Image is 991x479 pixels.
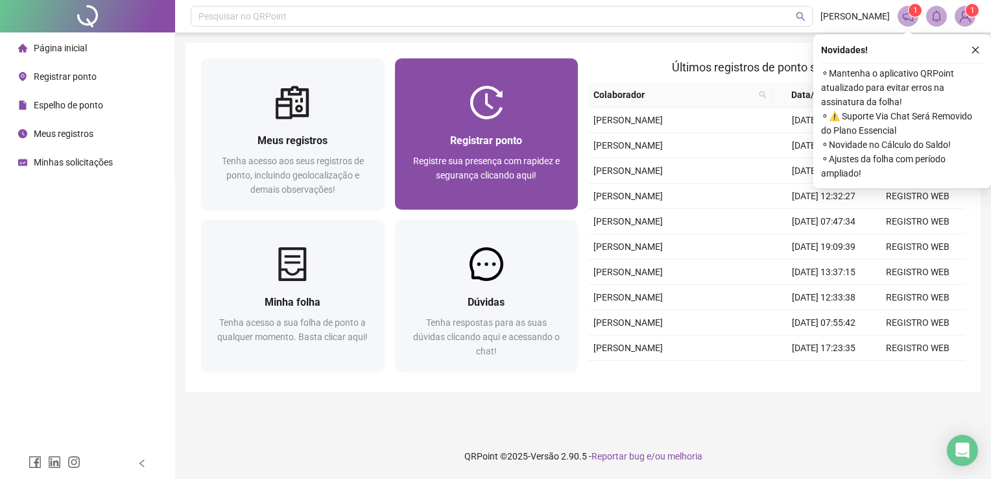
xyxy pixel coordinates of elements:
[871,209,965,234] td: REGISTRO WEB
[820,9,890,23] span: [PERSON_NAME]
[821,138,983,152] span: ⚬ Novidade no Cálculo do Saldo!
[531,451,559,461] span: Versão
[871,336,965,361] td: REGISTRO WEB
[593,317,663,328] span: [PERSON_NAME]
[413,156,560,180] span: Registre sua presença com rapidez e segurança clicando aqui!
[593,88,754,102] span: Colaborador
[395,220,579,371] a: DúvidasTenha respostas para as suas dúvidas clicando aqui e acessando o chat!
[34,100,103,110] span: Espelho de ponto
[413,317,560,356] span: Tenha respostas para as suas dúvidas clicando aqui e acessando o chat!
[777,209,871,234] td: [DATE] 07:47:34
[821,66,983,109] span: ⚬ Mantenha o aplicativo QRPoint atualizado para evitar erros na assinatura da folha!
[48,456,61,469] span: linkedin
[756,85,769,104] span: search
[672,60,881,74] span: Últimos registros de ponto sincronizados
[29,456,42,469] span: facebook
[777,88,848,102] span: Data/Hora
[955,6,975,26] img: 84078
[593,191,663,201] span: [PERSON_NAME]
[593,115,663,125] span: [PERSON_NAME]
[593,140,663,151] span: [PERSON_NAME]
[34,157,113,167] span: Minhas solicitações
[871,285,965,310] td: REGISTRO WEB
[777,336,871,361] td: [DATE] 17:23:35
[966,4,979,17] sup: Atualize o seu contato no menu Meus Dados
[34,43,87,53] span: Página inicial
[777,184,871,209] td: [DATE] 12:32:27
[902,10,914,22] span: notification
[18,129,27,138] span: clock-circle
[913,6,918,15] span: 1
[871,361,965,386] td: REGISTRO WEB
[201,58,385,210] a: Meus registrosTenha acesso aos seus registros de ponto, incluindo geolocalização e demais observa...
[777,133,871,158] td: [DATE] 07:12:15
[593,292,663,302] span: [PERSON_NAME]
[137,459,147,468] span: left
[217,317,368,342] span: Tenha acesso a sua folha de ponto a qualquer momento. Basta clicar aqui!
[593,241,663,252] span: [PERSON_NAME]
[971,45,980,55] span: close
[871,310,965,336] td: REGISTRO WEB
[18,43,27,53] span: home
[593,343,663,353] span: [PERSON_NAME]
[777,310,871,336] td: [DATE] 07:55:42
[201,220,385,371] a: Minha folhaTenha acesso a sua folha de ponto a qualquer momento. Basta clicar aqui!
[970,6,975,15] span: 1
[175,434,991,479] footer: QRPoint © 2025 - 2.90.5 -
[821,152,983,180] span: ⚬ Ajustes da folha com período ampliado!
[777,260,871,285] td: [DATE] 13:37:15
[468,296,505,308] span: Dúvidas
[821,109,983,138] span: ⚬ ⚠️ Suporte Via Chat Será Removido do Plano Essencial
[821,43,868,57] span: Novidades !
[395,58,579,210] a: Registrar pontoRegistre sua presença com rapidez e segurança clicando aqui!
[265,296,320,308] span: Minha folha
[909,4,922,17] sup: 1
[222,156,364,195] span: Tenha acesso aos seus registros de ponto, incluindo geolocalização e demais observações!
[777,158,871,184] td: [DATE] 19:46:08
[871,234,965,260] td: REGISTRO WEB
[34,129,93,139] span: Meus registros
[777,108,871,133] td: [DATE] 12:33:38
[593,216,663,227] span: [PERSON_NAME]
[593,267,663,277] span: [PERSON_NAME]
[34,71,97,82] span: Registrar ponto
[777,234,871,260] td: [DATE] 19:09:39
[871,184,965,209] td: REGISTRO WEB
[593,166,663,176] span: [PERSON_NAME]
[931,10,942,22] span: bell
[18,72,27,81] span: environment
[777,361,871,386] td: [DATE] 13:36:41
[18,101,27,110] span: file
[796,12,806,21] span: search
[67,456,80,469] span: instagram
[18,158,27,167] span: schedule
[591,451,702,461] span: Reportar bug e/ou melhoria
[947,435,978,466] div: Open Intercom Messenger
[450,134,522,147] span: Registrar ponto
[257,134,328,147] span: Meus registros
[777,285,871,310] td: [DATE] 12:33:38
[871,260,965,285] td: REGISTRO WEB
[759,91,767,99] span: search
[772,82,863,108] th: Data/Hora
